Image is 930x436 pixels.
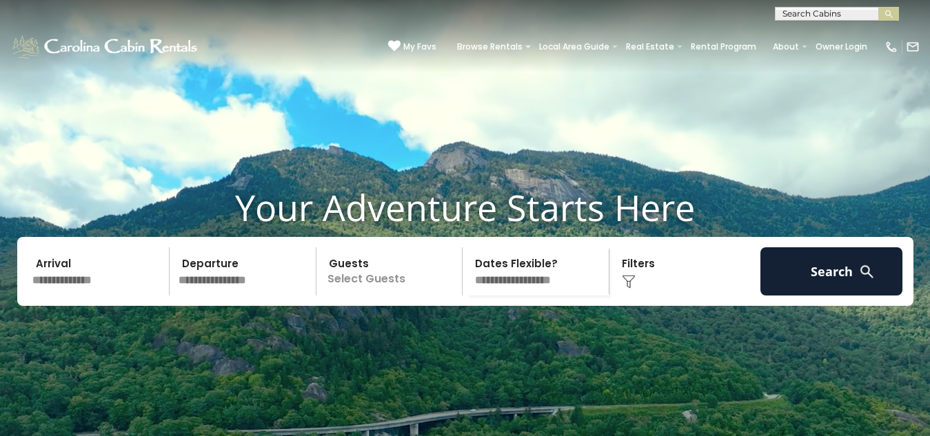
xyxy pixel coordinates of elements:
[532,37,616,56] a: Local Area Guide
[10,33,201,61] img: White-1-1-2.png
[321,247,463,295] p: Select Guests
[622,275,636,289] img: filter--v1.png
[884,40,898,54] img: phone-regular-white.png
[388,40,436,54] a: My Favs
[450,37,529,56] a: Browse Rentals
[809,37,874,56] a: Owner Login
[858,263,876,280] img: search-regular-white.png
[10,186,920,229] h1: Your Adventure Starts Here
[766,37,806,56] a: About
[619,37,681,56] a: Real Estate
[403,41,436,53] span: My Favs
[906,40,920,54] img: mail-regular-white.png
[760,247,903,295] button: Search
[684,37,763,56] a: Rental Program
